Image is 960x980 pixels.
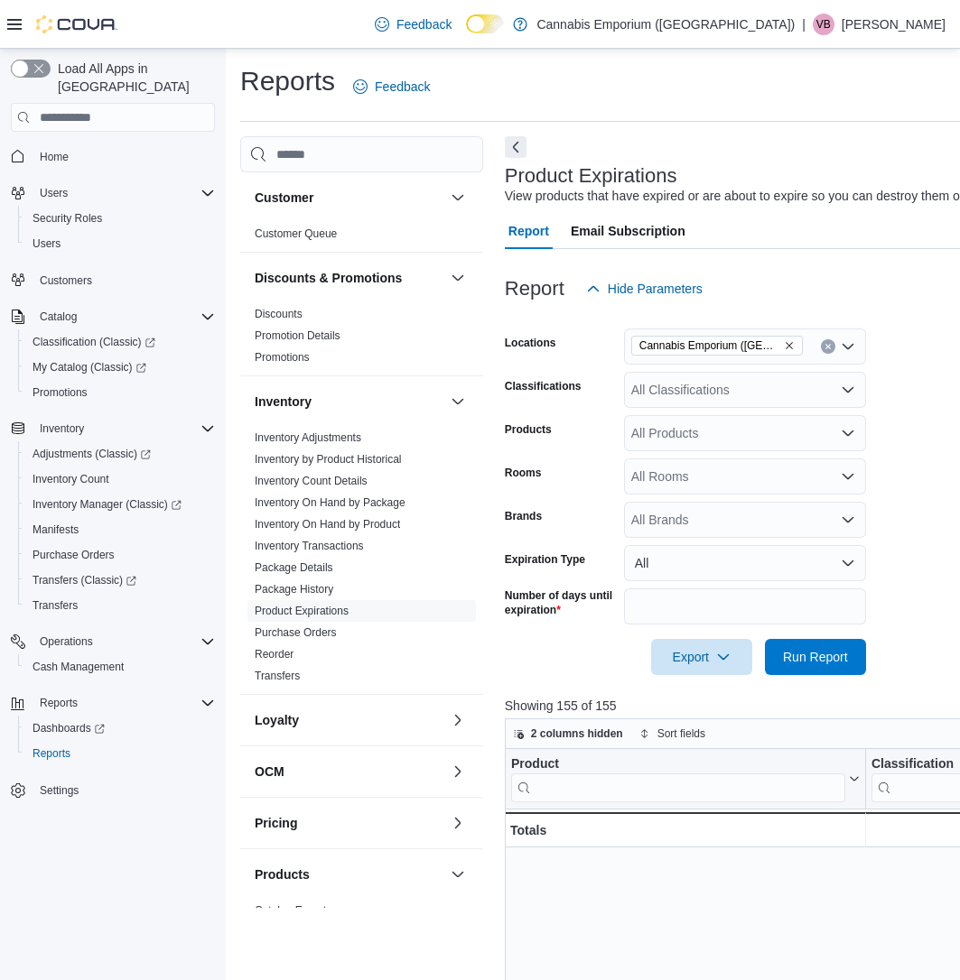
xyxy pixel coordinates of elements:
span: Inventory [40,421,84,436]
button: Manifests [18,517,222,542]
span: Promotion Details [255,328,340,343]
h3: Report [505,278,564,300]
button: Home [4,143,222,169]
button: Open list of options [841,383,855,397]
button: Reports [33,692,85,714]
span: Inventory Count [25,468,215,490]
span: Transfers (Classic) [33,573,136,587]
button: Loyalty [447,709,469,731]
div: Inventory [240,427,483,694]
span: Purchase Orders [33,548,115,562]
p: [PERSON_NAME] [842,14,946,35]
a: Classification (Classic) [18,329,222,355]
a: Classification (Classic) [25,331,163,353]
button: Cash Management [18,654,222,680]
a: Dashboards [25,717,112,739]
span: Manifests [25,519,215,541]
span: Inventory Transactions [255,539,364,553]
span: Transfers [25,595,215,616]
a: Security Roles [25,208,109,229]
div: Product [511,756,845,773]
a: Users [25,233,68,254]
button: Operations [33,631,100,652]
a: Purchase Orders [25,544,122,566]
span: Users [25,233,215,254]
h3: Loyalty [255,711,299,729]
span: Run Report [783,648,848,666]
a: Cash Management [25,656,131,678]
button: Next [505,136,527,158]
span: Dashboards [33,721,105,735]
p: Cannabis Emporium ([GEOGRAPHIC_DATA]) [536,14,795,35]
a: Customer Queue [255,227,337,240]
span: Cash Management [25,656,215,678]
span: Export [662,639,741,675]
a: Transfers (Classic) [18,568,222,593]
button: Clear input [821,339,835,354]
span: 2 columns hidden [531,726,623,741]
span: Customers [33,269,215,291]
span: Home [40,150,69,164]
button: Customer [255,189,443,207]
span: Settings [40,783,79,798]
button: Inventory [447,391,469,412]
button: Users [18,231,222,256]
span: Inventory Manager (Classic) [33,497,182,512]
button: Products [447,864,469,885]
button: Catalog [33,306,84,328]
span: Promotions [33,385,88,400]
a: My Catalog (Classic) [18,355,222,380]
span: Reports [25,743,215,764]
a: Transfers [25,595,85,616]
span: Inventory Count Details [255,474,368,488]
span: Home [33,144,215,167]
button: Promotions [18,380,222,405]
span: Inventory by Product Historical [255,452,402,467]
h3: Products [255,865,310,883]
span: Catalog [40,310,77,324]
h3: Customer [255,189,313,207]
button: Inventory [4,416,222,441]
button: Open list of options [841,513,855,527]
button: Product [511,756,860,802]
a: Package Details [255,561,333,574]
label: Classifications [505,379,582,393]
a: Adjustments (Classic) [18,441,222,467]
a: Feedback [346,69,437,105]
span: Reorder [255,647,294,661]
nav: Complex example [11,135,215,850]
span: Purchase Orders [255,625,337,640]
button: Open list of options [841,426,855,440]
p: | [802,14,806,35]
a: Package History [255,583,333,596]
span: Cannabis Emporium ([GEOGRAPHIC_DATA]) [639,337,780,355]
h3: Product Expirations [505,165,677,187]
span: Transfers [33,598,78,613]
button: Sort fields [632,723,713,744]
span: Classification (Classic) [25,331,215,353]
a: Inventory Count [25,468,117,490]
span: Report [508,213,549,249]
span: Inventory Manager (Classic) [25,494,215,515]
button: Customers [4,267,222,293]
span: Inventory Count [33,472,109,486]
button: Security Roles [18,206,222,231]
span: Transfers [255,669,300,683]
button: OCM [447,761,469,782]
span: Promotions [25,382,215,403]
span: Customers [40,273,92,288]
span: Purchase Orders [25,544,215,566]
button: Users [33,182,75,204]
button: Users [4,180,222,206]
a: Inventory Transactions [255,540,364,552]
a: Home [33,146,76,168]
span: Inventory [33,418,215,439]
button: Remove Cannabis Emporium (NY) from selection in this group [784,340,795,351]
span: Dashboards [25,717,215,739]
button: Pricing [255,814,443,832]
h3: OCM [255,763,284,781]
h3: Pricing [255,814,297,832]
a: Inventory On Hand by Product [255,518,400,531]
span: Classification (Classic) [33,335,155,349]
a: Dashboards [18,716,222,741]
